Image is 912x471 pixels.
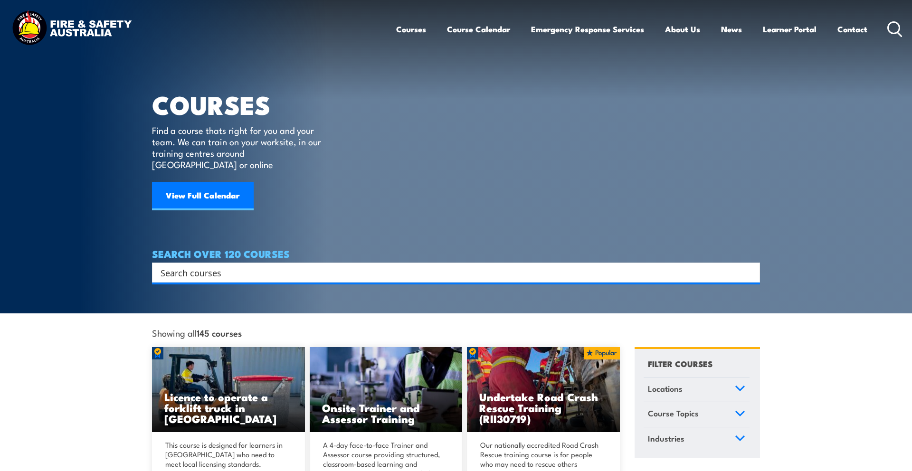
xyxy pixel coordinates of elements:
a: Emergency Response Services [531,17,644,42]
a: View Full Calendar [152,182,254,210]
button: Search magnifier button [743,266,757,279]
h4: FILTER COURSES [648,357,712,370]
a: Course Calendar [447,17,510,42]
span: Course Topics [648,407,699,420]
a: About Us [665,17,700,42]
a: Course Topics [644,402,750,427]
a: News [721,17,742,42]
span: Showing all [152,328,242,338]
a: Onsite Trainer and Assessor Training [310,347,463,433]
a: Contact [837,17,867,42]
a: Locations [644,377,750,402]
span: Industries [648,432,684,445]
h3: Onsite Trainer and Assessor Training [322,402,450,424]
a: Learner Portal [763,17,817,42]
a: Industries [644,427,750,452]
a: Undertake Road Crash Rescue Training (RII30719) [467,347,620,433]
a: Courses [396,17,426,42]
img: Safety For Leaders [310,347,463,433]
a: Licence to operate a forklift truck in [GEOGRAPHIC_DATA] [152,347,305,433]
strong: 145 courses [197,326,242,339]
span: Locations [648,382,683,395]
p: Find a course thats right for you and your team. We can train on your worksite, in our training c... [152,124,325,170]
h3: Licence to operate a forklift truck in [GEOGRAPHIC_DATA] [164,391,293,424]
h1: COURSES [152,93,335,115]
img: Road Crash Rescue Training [467,347,620,433]
form: Search form [162,266,741,279]
h3: Undertake Road Crash Rescue Training (RII30719) [479,391,608,424]
img: Licence to operate a forklift truck Training [152,347,305,433]
h4: SEARCH OVER 120 COURSES [152,248,760,259]
input: Search input [161,265,739,280]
